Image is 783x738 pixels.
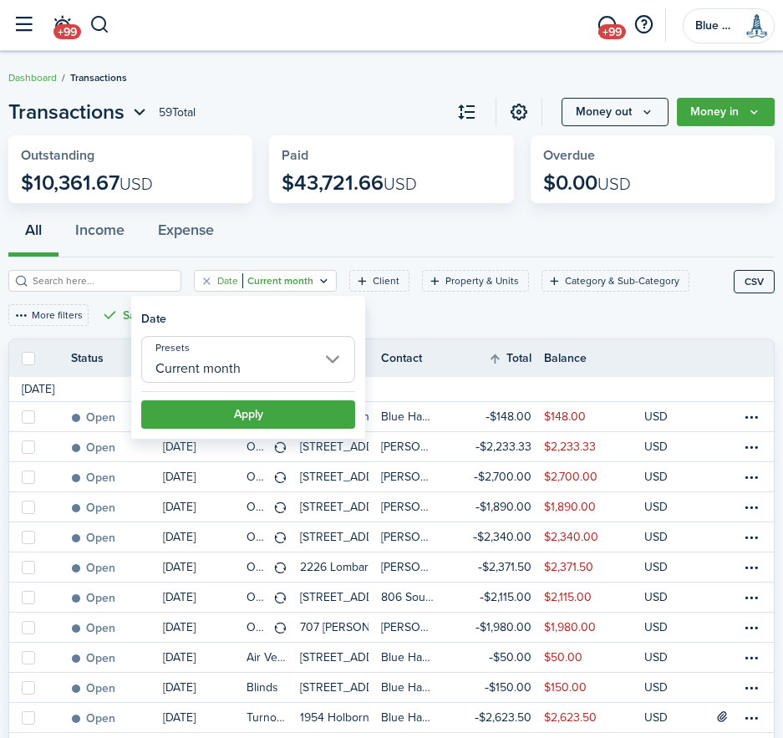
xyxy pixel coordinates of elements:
[247,709,287,726] table-info-title: Turnover/Make-Ready
[163,492,247,522] a: [DATE]
[644,649,668,666] p: USD
[475,498,531,516] table-amount-title: $1,890.00
[473,528,531,546] table-amount-title: $2,340.00
[644,408,668,425] p: USD
[444,613,544,642] a: $1,980.00
[71,492,163,522] a: Open
[163,558,196,576] p: [DATE]
[163,643,247,672] a: [DATE]
[444,583,544,612] a: $2,115.00
[247,558,272,576] table-info-title: Owner distribution
[71,411,115,425] status: Open
[247,462,300,491] a: Owner distribution
[163,583,247,612] a: [DATE]
[543,148,762,163] widget-stats-title: Overdue
[644,618,668,636] p: USD
[58,207,141,257] button: Income
[163,522,247,552] a: [DATE]
[300,618,369,636] p: 707 [PERSON_NAME]
[247,618,272,636] table-info-title: Owner distribution
[381,711,434,725] table-profile-info-text: Blue Harbor Properties
[300,649,369,666] p: [STREET_ADDRESS][PERSON_NAME]
[163,613,247,642] a: [DATE]
[591,5,623,46] a: Messaging
[21,171,153,195] p: $10,361.67
[381,651,434,664] table-profile-info-text: Blue Harbor Properties
[381,552,444,582] a: [PERSON_NAME]-May
[163,468,196,486] p: [DATE]
[217,273,238,288] filter-tag-label: Date
[71,682,115,695] status: Open
[300,643,381,672] a: [STREET_ADDRESS][PERSON_NAME]
[247,432,300,461] a: Owner distribution
[89,11,110,39] button: Search
[163,552,247,582] a: [DATE]
[381,681,434,695] table-profile-info-text: Blue Harbor Properties
[544,408,586,425] table-amount-description: $148.00
[381,471,434,484] table-profile-info-text: [PERSON_NAME]
[349,270,409,292] filter-tag: Open filter
[53,24,81,39] span: +99
[9,380,67,398] td: [DATE]
[8,97,150,127] button: Open menu
[71,471,115,485] status: Open
[544,552,644,582] a: $2,371.50
[71,441,115,455] status: Open
[8,70,57,85] a: Dashboard
[544,643,644,672] a: $50.00
[300,583,381,612] a: [STREET_ADDRESS]
[247,522,300,552] a: Owner distribution
[544,402,644,431] a: $148.00
[163,618,196,636] p: [DATE]
[444,673,544,702] a: $150.00
[8,304,89,326] button: More filters
[629,11,658,39] button: Open resource center
[381,583,444,612] a: 806 South Clinton LLC
[544,498,596,516] table-amount-description: $1,890.00
[247,588,272,606] table-info-title: Owner distribution
[381,501,434,514] table-profile-info-text: [PERSON_NAME]
[163,703,247,732] a: [DATE]
[644,673,690,702] a: USD
[444,703,544,732] a: $2,623.50
[247,498,272,516] table-info-title: Owner distribution
[163,462,247,491] a: [DATE]
[163,709,196,726] p: [DATE]
[71,532,115,545] status: Open
[373,273,399,288] filter-tag-label: Client
[163,673,247,702] a: [DATE]
[71,703,163,732] a: Open
[644,438,668,456] p: USD
[597,171,631,196] span: USD
[644,402,690,431] a: USD
[28,273,175,289] input: Search here...
[544,583,644,612] a: $2,115.00
[543,171,631,195] p: $0.00
[163,432,247,461] a: [DATE]
[300,552,381,582] a: 2226 Lombard
[644,528,668,546] p: USD
[475,618,531,636] table-amount-title: $1,980.00
[644,552,690,582] a: USD
[163,438,196,456] p: [DATE]
[46,5,78,46] a: Notifications
[565,273,679,288] filter-tag-label: Category & Sub-Category
[300,468,369,486] p: [STREET_ADDRESS]
[247,552,300,582] a: Owner distribution
[71,643,163,672] a: Open
[163,588,196,606] p: [DATE]
[141,400,355,429] button: Apply
[119,171,153,196] span: USD
[71,552,163,582] a: Open
[480,588,531,606] table-amount-title: $2,115.00
[71,652,115,665] status: Open
[381,643,444,672] a: Blue Harbor Properties
[444,552,544,582] a: $2,371.50
[544,649,582,666] table-amount-description: $50.00
[71,613,163,642] a: Open
[444,643,544,672] a: $50.00
[141,207,231,257] button: Expense
[8,97,150,127] button: Transactions
[677,98,775,126] button: Money in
